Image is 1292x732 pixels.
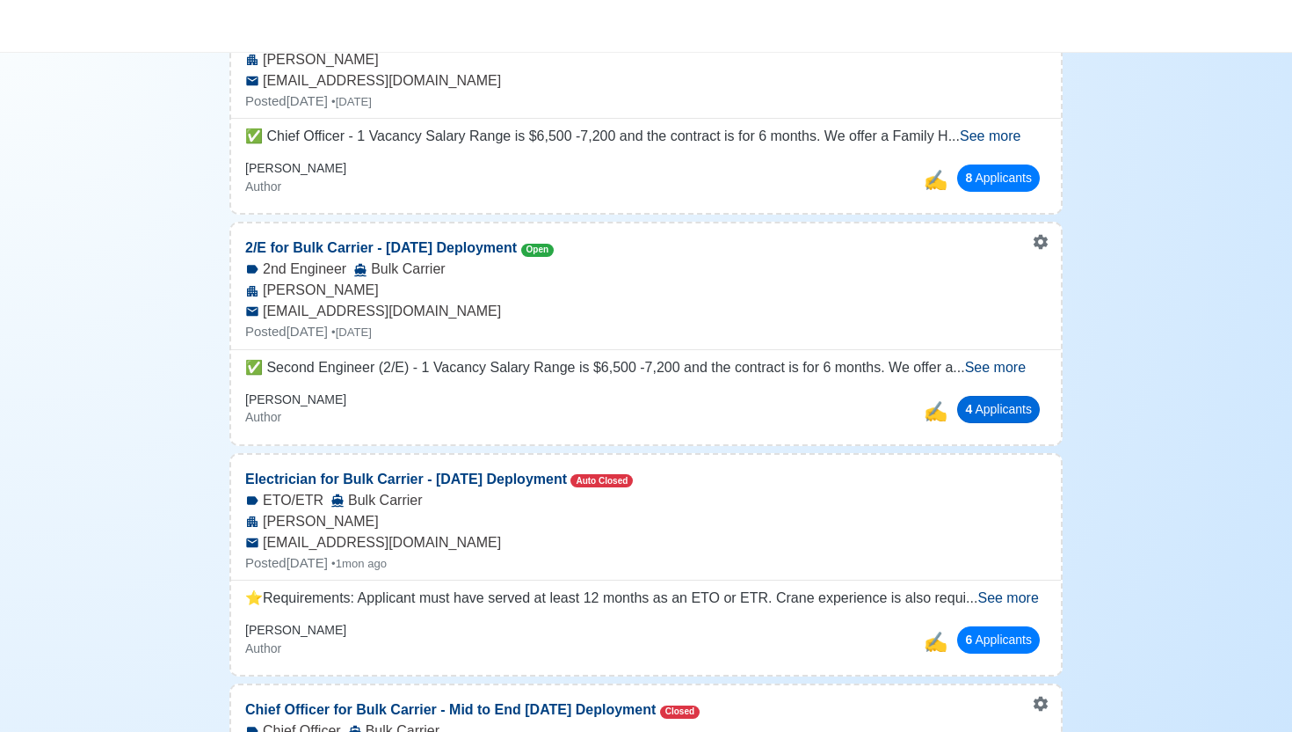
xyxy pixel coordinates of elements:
span: ... [966,590,1039,605]
span: Closed [660,706,700,719]
div: [EMAIL_ADDRESS][DOMAIN_NAME] [231,70,1061,91]
span: ✅ Second Engineer (2/E) - 1 Vacancy Salary Range is $6,500 -7,200 and the contract is for 6 month... [245,360,953,375]
button: copy [919,392,950,430]
p: Electrician for Bulk Carrier - [DATE] Deployment [231,455,647,490]
div: [EMAIL_ADDRESS][DOMAIN_NAME] [231,301,1061,322]
div: Posted [DATE] [231,91,1061,112]
small: Author [245,410,281,424]
span: 4 [965,402,972,416]
span: Open [521,244,555,257]
button: 6 Applicants [957,626,1040,654]
span: ... [948,128,1021,143]
small: • [DATE] [331,95,372,108]
span: ... [953,360,1026,375]
span: See more [960,128,1020,143]
button: 4 Applicants [957,396,1040,423]
span: copy [924,169,947,191]
div: Bulk Carrier [330,490,422,511]
h6: [PERSON_NAME] [245,161,346,176]
button: Magsaysay [14,1,16,52]
span: 6 [965,633,972,647]
small: Author [245,641,281,655]
small: Author [245,179,281,194]
span: ⭐️Requirements: Applicant must have served at least 12 months as an ETO or ETR. Crane experience ... [245,590,966,605]
span: copy [924,400,947,422]
p: Chief Officer for Bulk Carrier - Mid to End [DATE] Deployment [231,685,714,721]
h6: [PERSON_NAME] [245,623,346,638]
div: Bulk Carrier [353,259,445,280]
div: Posted [DATE] [231,553,1061,574]
div: [EMAIL_ADDRESS][DOMAIN_NAME] [231,532,1061,553]
span: Auto Closed [570,474,633,487]
span: ✅ Chief Officer - 1 Vacancy Salary Range is $6,500 -7,200 and the contract is for 6 months. We of... [245,128,948,143]
span: See more [965,360,1026,375]
p: 2/E for Bulk Carrier - [DATE] Deployment [231,223,568,259]
span: copy [924,631,947,653]
small: • [DATE] [331,326,372,339]
span: See more [977,590,1038,605]
div: [PERSON_NAME] [231,511,1061,532]
button: 8 Applicants [957,165,1040,192]
span: ETO/ETR [263,490,323,511]
div: [PERSON_NAME] [231,280,1061,301]
small: • 1mon ago [331,557,387,570]
div: [PERSON_NAME] [231,49,1061,70]
span: 2nd Engineer [263,259,346,280]
button: copy [919,623,950,661]
div: Posted [DATE] [231,322,1061,342]
span: 8 [965,171,972,185]
button: copy [919,161,950,199]
h6: [PERSON_NAME] [245,392,346,407]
